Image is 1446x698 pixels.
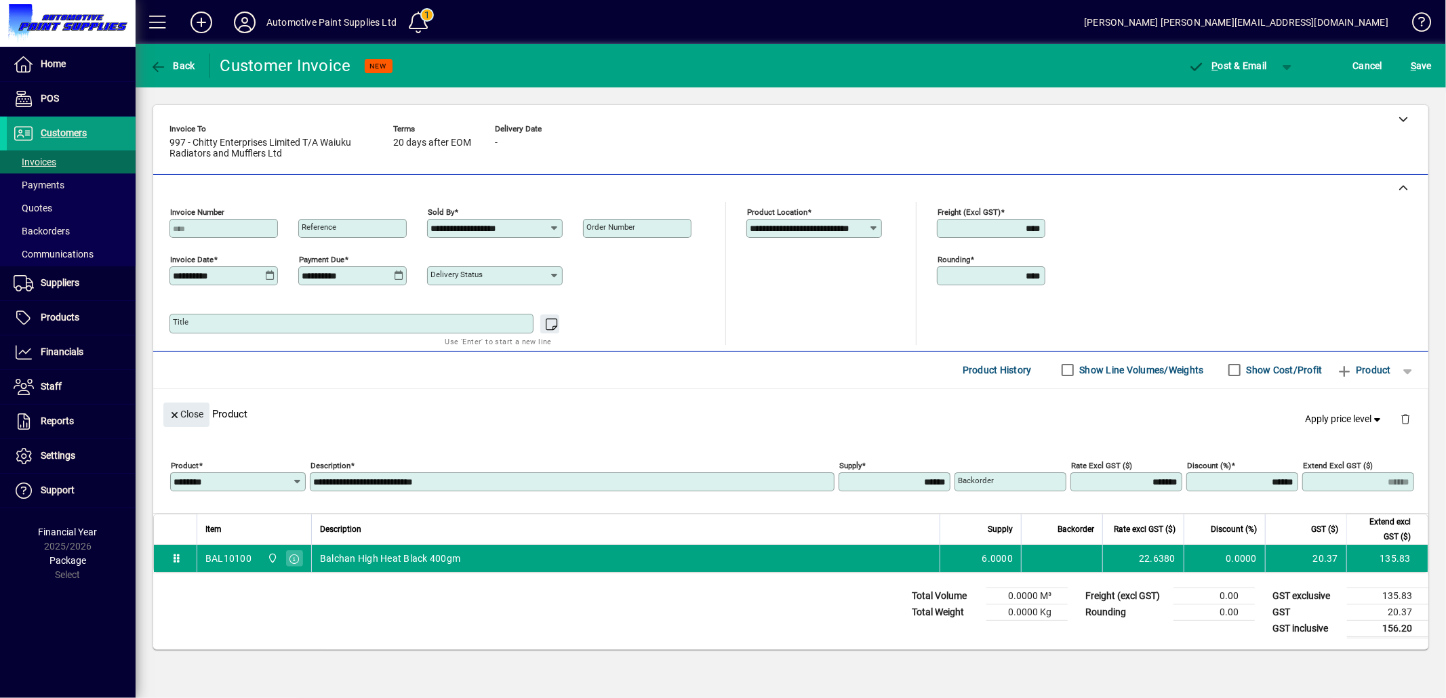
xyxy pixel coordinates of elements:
[7,335,136,369] a: Financials
[7,150,136,173] a: Invoices
[1402,3,1429,47] a: Knowledge Base
[41,415,74,426] span: Reports
[1212,60,1218,71] span: P
[7,243,136,266] a: Communications
[1347,588,1428,604] td: 135.83
[7,197,136,220] a: Quotes
[957,358,1037,382] button: Product History
[1058,522,1094,537] span: Backorder
[586,222,635,232] mat-label: Order number
[163,403,209,427] button: Close
[171,461,199,470] mat-label: Product
[223,10,266,35] button: Profile
[14,180,64,190] span: Payments
[1188,60,1267,71] span: ost & Email
[1306,412,1384,426] span: Apply price level
[428,207,454,217] mat-label: Sold by
[1407,54,1435,78] button: Save
[41,381,62,392] span: Staff
[170,255,214,264] mat-label: Invoice date
[170,207,224,217] mat-label: Invoice number
[205,522,222,537] span: Item
[1266,588,1347,604] td: GST exclusive
[1329,358,1398,382] button: Product
[1077,363,1204,377] label: Show Line Volumes/Weights
[302,222,336,232] mat-label: Reference
[938,207,1001,217] mat-label: Freight (excl GST)
[41,485,75,495] span: Support
[1347,620,1428,637] td: 156.20
[1173,588,1255,604] td: 0.00
[1347,604,1428,620] td: 20.37
[173,317,188,327] mat-label: Title
[495,138,498,148] span: -
[1182,54,1274,78] button: Post & Email
[14,203,52,213] span: Quotes
[963,359,1032,381] span: Product History
[1211,522,1257,537] span: Discount (%)
[1389,412,1422,424] app-page-header-button: Delete
[1173,604,1255,620] td: 0.00
[747,207,807,217] mat-label: Product location
[1111,552,1176,565] div: 22.6380
[1311,522,1338,537] span: GST ($)
[1184,545,1265,572] td: 0.0000
[1346,545,1428,572] td: 135.83
[266,12,397,33] div: Automotive Paint Supplies Ltd
[1084,12,1388,33] div: [PERSON_NAME] [PERSON_NAME][EMAIL_ADDRESS][DOMAIN_NAME]
[169,138,373,159] span: 997 - Chitty Enterprises Limited T/A Waiuku Radiators and Mufflers Ltd
[180,10,223,35] button: Add
[1265,545,1346,572] td: 20.37
[320,522,361,537] span: Description
[7,370,136,404] a: Staff
[14,249,94,260] span: Communications
[41,346,83,357] span: Financials
[299,255,344,264] mat-label: Payment due
[14,226,70,237] span: Backorders
[41,450,75,461] span: Settings
[39,527,98,537] span: Financial Year
[264,551,279,566] span: Automotive Paint Supplies Ltd
[1300,407,1390,431] button: Apply price level
[41,93,59,104] span: POS
[41,277,79,288] span: Suppliers
[1079,604,1173,620] td: Rounding
[986,588,1068,604] td: 0.0000 M³
[982,552,1013,565] span: 6.0000
[41,127,87,138] span: Customers
[1244,363,1323,377] label: Show Cost/Profit
[1355,514,1411,544] span: Extend excl GST ($)
[41,58,66,69] span: Home
[136,54,210,78] app-page-header-button: Back
[310,461,350,470] mat-label: Description
[146,54,199,78] button: Back
[150,60,195,71] span: Back
[1266,604,1347,620] td: GST
[7,405,136,438] a: Reports
[7,173,136,197] a: Payments
[1114,522,1176,537] span: Rate excl GST ($)
[7,220,136,243] a: Backorders
[988,522,1013,537] span: Supply
[7,266,136,300] a: Suppliers
[7,439,136,473] a: Settings
[839,461,862,470] mat-label: Supply
[370,62,387,70] span: NEW
[1336,359,1391,381] span: Product
[958,476,994,485] mat-label: Backorder
[169,403,204,426] span: Close
[393,138,471,148] span: 20 days after EOM
[41,312,79,323] span: Products
[905,604,986,620] td: Total Weight
[7,301,136,335] a: Products
[430,270,483,279] mat-label: Delivery status
[220,55,351,77] div: Customer Invoice
[1187,461,1231,470] mat-label: Discount (%)
[160,408,213,420] app-page-header-button: Close
[7,474,136,508] a: Support
[7,47,136,81] a: Home
[153,389,1428,438] div: Product
[1353,55,1383,77] span: Cancel
[445,333,552,349] mat-hint: Use 'Enter' to start a new line
[49,555,86,566] span: Package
